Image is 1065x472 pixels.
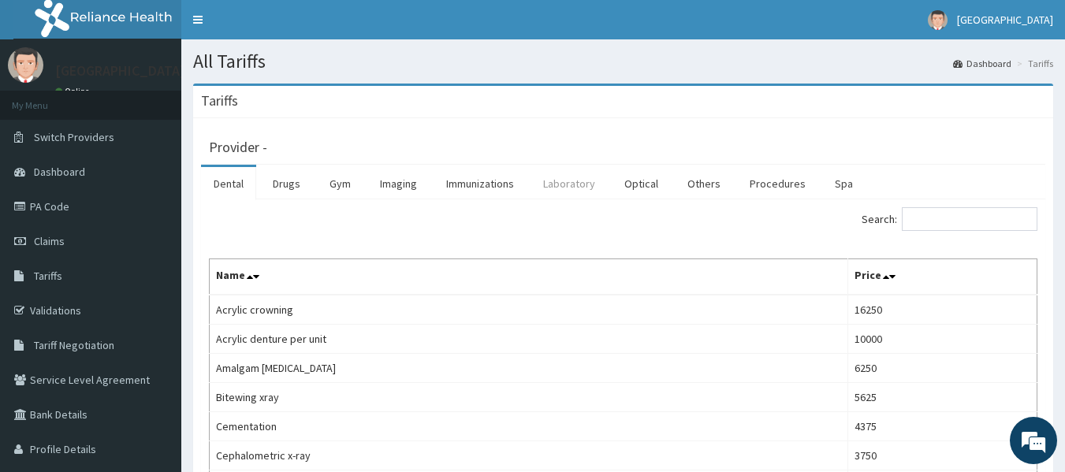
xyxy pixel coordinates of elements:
[367,167,430,200] a: Imaging
[953,57,1011,70] a: Dashboard
[193,51,1053,72] h1: All Tariffs
[1013,57,1053,70] li: Tariffs
[209,140,267,154] h3: Provider -
[210,441,848,470] td: Cephalometric x-ray
[210,295,848,325] td: Acrylic crowning
[847,325,1037,354] td: 10000
[34,234,65,248] span: Claims
[862,207,1037,231] label: Search:
[34,338,114,352] span: Tariff Negotiation
[210,325,848,354] td: Acrylic denture per unit
[210,383,848,412] td: Bitewing xray
[34,269,62,283] span: Tariffs
[957,13,1053,27] span: [GEOGRAPHIC_DATA]
[210,412,848,441] td: Cementation
[847,354,1037,383] td: 6250
[55,86,93,97] a: Online
[34,165,85,179] span: Dashboard
[847,441,1037,470] td: 3750
[902,207,1037,231] input: Search:
[210,354,848,383] td: Amalgam [MEDICAL_DATA]
[928,10,948,30] img: User Image
[55,64,185,78] p: [GEOGRAPHIC_DATA]
[847,259,1037,295] th: Price
[847,412,1037,441] td: 4375
[201,94,238,108] h3: Tariffs
[317,167,363,200] a: Gym
[201,167,256,200] a: Dental
[8,47,43,83] img: User Image
[847,295,1037,325] td: 16250
[847,383,1037,412] td: 5625
[612,167,671,200] a: Optical
[822,167,866,200] a: Spa
[260,167,313,200] a: Drugs
[737,167,818,200] a: Procedures
[434,167,527,200] a: Immunizations
[34,130,114,144] span: Switch Providers
[531,167,608,200] a: Laboratory
[675,167,733,200] a: Others
[210,259,848,295] th: Name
